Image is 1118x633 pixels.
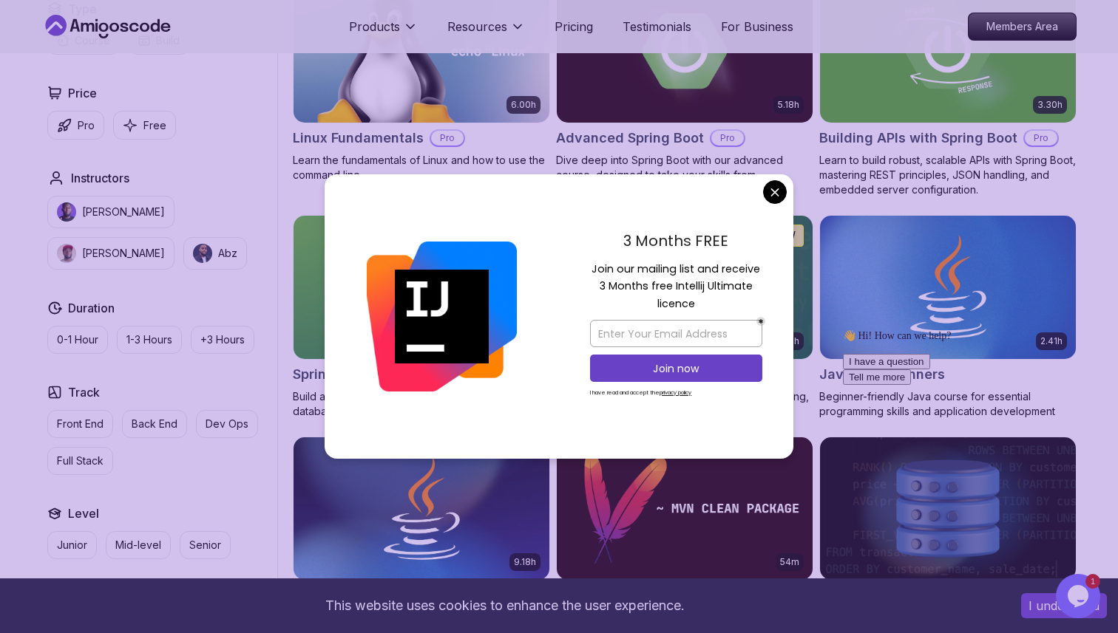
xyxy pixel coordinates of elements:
p: Dive deep into Spring Boot with our advanced course, designed to take your skills from intermedia... [556,153,813,197]
img: instructor img [193,244,212,263]
a: Members Area [968,13,1077,41]
p: 54m [780,556,799,568]
p: Resources [447,18,507,35]
p: Abz [218,246,237,261]
img: instructor img [57,202,76,222]
button: +3 Hours [191,326,254,354]
a: Testimonials [623,18,691,35]
p: Products [349,18,400,35]
button: instructor imgAbz [183,237,247,270]
button: 1-3 Hours [117,326,182,354]
a: Java for Beginners card2.41hJava for BeginnersBeginner-friendly Java course for essential program... [819,215,1077,419]
button: Dev Ops [196,410,258,438]
p: 0-1 Hour [57,332,98,347]
button: Free [113,111,176,140]
p: Pro [431,131,464,146]
iframe: chat widget [837,324,1103,567]
p: 6.00h [511,99,536,111]
button: Accept cookies [1021,593,1107,618]
p: Mid-level [115,538,161,552]
p: +3 Hours [200,332,245,347]
button: Back End [122,410,187,438]
button: 0-1 Hour [47,326,108,354]
img: instructor img [57,244,76,263]
div: This website uses cookies to enhance the user experience. [11,589,999,622]
h2: Spring Boot for Beginners [293,364,462,385]
button: Tell me more [6,46,74,61]
p: Pro [711,131,744,146]
img: Java for Beginners card [820,216,1076,359]
img: Maven Essentials card [557,437,813,581]
p: Senior [189,538,221,552]
h2: Price [68,84,97,102]
img: Advanced Databases card [820,437,1076,581]
button: Products [349,18,418,47]
p: Build a CRUD API with Spring Boot and PostgreSQL database using Spring Data JPA and Spring AI [293,389,550,419]
a: Spring Boot for Beginners card1.67hNEWSpring Boot for BeginnersBuild a CRUD API with Spring Boot ... [293,215,550,419]
p: 9.18h [514,556,536,568]
button: I have a question [6,30,93,46]
h2: Duration [68,299,115,317]
p: 5.18h [778,99,799,111]
p: [PERSON_NAME] [82,205,165,219]
h2: Building APIs with Spring Boot [819,128,1017,148]
p: 1-3 Hours [126,332,172,347]
span: 👋 Hi! How can we help? [6,7,114,18]
p: Pro [1025,131,1057,146]
h2: Track [68,383,100,401]
p: Free [143,118,166,133]
p: Learn to build robust, scalable APIs with Spring Boot, mastering REST principles, JSON handling, ... [819,153,1077,197]
a: For Business [721,18,793,35]
p: Front End [57,417,104,431]
p: Members Area [969,13,1076,40]
button: Pro [47,111,104,140]
img: Spring Boot for Beginners card [294,216,549,359]
a: Pricing [555,18,593,35]
h2: Level [68,504,99,522]
h2: Instructors [71,169,129,187]
p: Pro [78,118,95,133]
button: Junior [47,531,97,559]
button: instructor img[PERSON_NAME] [47,196,175,228]
h2: Advanced Spring Boot [556,128,704,148]
button: Full Stack [47,447,113,475]
button: Front End [47,410,113,438]
button: instructor img[PERSON_NAME] [47,237,175,270]
p: 3.30h [1037,99,1063,111]
p: Dev Ops [206,417,248,431]
p: [PERSON_NAME] [82,246,165,261]
img: Java for Developers card [294,437,549,581]
h2: Java for Beginners [819,364,945,385]
p: Full Stack [57,454,104,468]
button: Mid-level [106,531,171,559]
p: Back End [132,417,177,431]
p: Junior [57,538,87,552]
iframe: chat widget [1056,574,1103,618]
p: Learn the fundamentals of Linux and how to use the command line [293,153,550,182]
p: Beginner-friendly Java course for essential programming skills and application development [819,389,1077,419]
button: Resources [447,18,525,47]
div: 👋 Hi! How can we help?I have a questionTell me more [6,6,272,61]
button: Senior [180,531,231,559]
h2: Linux Fundamentals [293,128,424,148]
